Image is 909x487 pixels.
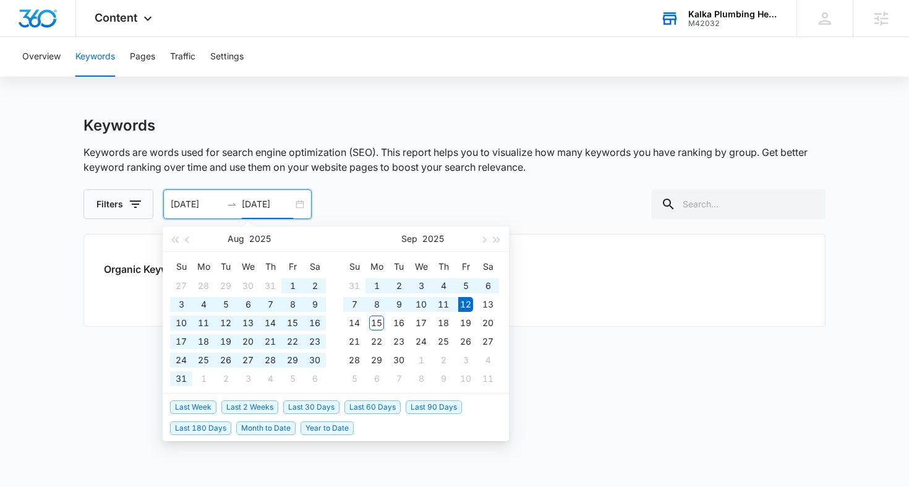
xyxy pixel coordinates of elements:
div: 19 [458,316,473,330]
div: 21 [263,334,278,349]
td: 2025-09-03 [410,277,432,295]
td: 2025-09-06 [477,277,499,295]
div: 23 [391,334,406,349]
td: 2025-10-04 [477,351,499,369]
th: Tu [388,257,410,277]
td: 2025-08-04 [192,295,215,314]
td: 2025-09-15 [365,314,388,332]
td: 2025-09-29 [365,351,388,369]
td: 2025-10-10 [454,369,477,388]
button: 2025 [422,226,444,251]
div: 14 [263,316,278,330]
td: 2025-10-09 [432,369,454,388]
div: 2 [436,353,451,368]
td: 2025-09-10 [410,295,432,314]
div: 7 [263,297,278,312]
div: 5 [347,371,362,386]
div: 4 [196,297,211,312]
td: 2025-09-14 [343,314,365,332]
div: 18 [436,316,451,330]
td: 2025-09-30 [388,351,410,369]
div: 2 [391,278,406,293]
span: Year to Date [301,421,354,435]
td: 2025-08-29 [281,351,304,369]
div: 13 [480,297,495,312]
div: 15 [285,316,300,330]
span: Last 30 Days [283,400,339,414]
div: 6 [307,371,322,386]
th: We [237,257,259,277]
button: Filters [83,189,153,219]
div: 9 [391,297,406,312]
h1: Keywords [83,116,155,135]
td: 2025-08-28 [259,351,281,369]
div: 21 [347,334,362,349]
td: 2025-08-08 [281,295,304,314]
button: Traffic [170,37,195,77]
div: 28 [263,353,278,368]
td: 2025-08-17 [170,332,192,351]
span: to [227,199,237,209]
td: 2025-09-20 [477,314,499,332]
td: 2025-07-27 [170,277,192,295]
th: Th [259,257,281,277]
td: 2025-08-15 [281,314,304,332]
td: 2025-08-20 [237,332,259,351]
div: 1 [285,278,300,293]
div: 3 [174,297,189,312]
p: Keywords are words used for search engine optimization (SEO). This report helps you to visualize ... [83,145,826,175]
td: 2025-09-17 [410,314,432,332]
button: Pages [130,37,155,77]
td: 2025-07-30 [237,277,259,295]
div: 1 [369,278,384,293]
div: 4 [436,278,451,293]
td: 2025-09-04 [432,277,454,295]
div: 22 [369,334,384,349]
div: 8 [285,297,300,312]
th: Sa [477,257,499,277]
div: 7 [347,297,362,312]
td: 2025-09-22 [365,332,388,351]
td: 2025-09-26 [454,332,477,351]
button: Overview [22,37,61,77]
span: Last 60 Days [344,400,401,414]
td: 2025-09-07 [343,295,365,314]
div: 3 [414,278,429,293]
td: 2025-08-10 [170,314,192,332]
th: Fr [454,257,477,277]
td: 2025-09-04 [259,369,281,388]
td: 2025-10-07 [388,369,410,388]
td: 2025-08-22 [281,332,304,351]
td: 2025-09-03 [237,369,259,388]
td: 2025-09-09 [388,295,410,314]
span: Content [95,11,137,24]
div: 25 [436,334,451,349]
td: 2025-08-06 [237,295,259,314]
th: Sa [304,257,326,277]
td: 2025-08-27 [237,351,259,369]
td: 2025-08-31 [343,277,365,295]
th: Su [343,257,365,277]
span: Last 90 Days [406,400,462,414]
div: 4 [480,353,495,368]
div: 11 [436,297,451,312]
button: Settings [210,37,244,77]
td: 2025-09-05 [454,277,477,295]
div: 20 [480,316,495,330]
td: 2025-08-03 [170,295,192,314]
td: 2025-07-28 [192,277,215,295]
div: 28 [196,278,211,293]
div: 27 [174,278,189,293]
div: 30 [307,353,322,368]
td: 2025-08-19 [215,332,237,351]
td: 2025-09-16 [388,314,410,332]
div: 27 [241,353,255,368]
input: End date [242,197,293,211]
td: 2025-09-02 [215,369,237,388]
td: 2025-08-14 [259,314,281,332]
td: 2025-10-02 [432,351,454,369]
td: 2025-09-13 [477,295,499,314]
span: swap-right [227,199,237,209]
div: 30 [391,353,406,368]
span: Month to Date [236,421,296,435]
